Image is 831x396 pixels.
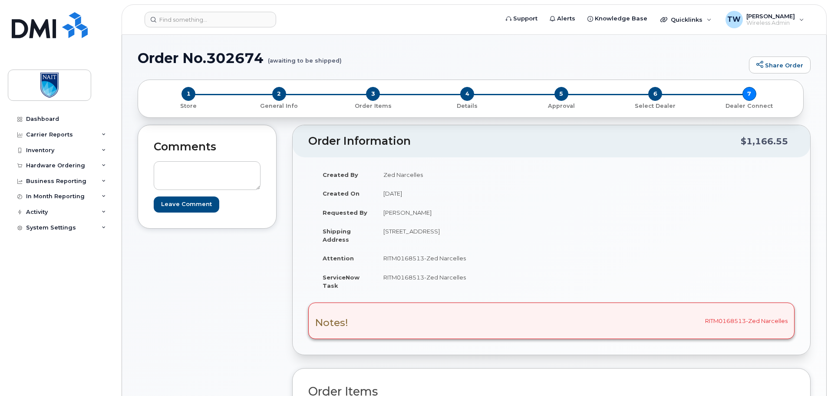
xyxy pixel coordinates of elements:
[315,317,348,328] h3: Notes!
[424,102,511,110] p: Details
[308,135,741,147] h2: Order Information
[148,102,229,110] p: Store
[154,196,219,213] input: Leave Comment
[460,87,474,101] span: 4
[749,57,811,74] a: Share Order
[376,184,545,203] td: [DATE]
[648,87,662,101] span: 6
[323,255,354,262] strong: Attention
[232,101,326,110] a: 2 General Info
[154,141,261,153] h2: Comments
[376,268,545,295] td: RITM0168513-Zed Narcelles
[554,87,568,101] span: 5
[145,101,232,110] a: 1 Store
[323,171,358,178] strong: Created By
[330,102,417,110] p: Order Items
[272,87,286,101] span: 2
[518,102,605,110] p: Approval
[138,50,745,66] h1: Order No.302674
[308,303,795,339] div: RITM0168513-Zed Narcelles
[323,190,359,197] strong: Created On
[514,101,608,110] a: 5 Approval
[376,222,545,249] td: [STREET_ADDRESS]
[608,101,702,110] a: 6 Select Dealer
[420,101,514,110] a: 4 Details
[376,165,545,184] td: Zed Narcelles
[323,274,359,289] strong: ServiceNow Task
[741,133,788,150] div: $1,166.55
[268,50,342,64] small: (awaiting to be shipped)
[366,87,380,101] span: 3
[323,228,351,243] strong: Shipping Address
[236,102,323,110] p: General Info
[612,102,699,110] p: Select Dealer
[376,249,545,268] td: RITM0168513-Zed Narcelles
[376,203,545,222] td: [PERSON_NAME]
[326,101,420,110] a: 3 Order Items
[323,209,367,216] strong: Requested By
[181,87,195,101] span: 1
